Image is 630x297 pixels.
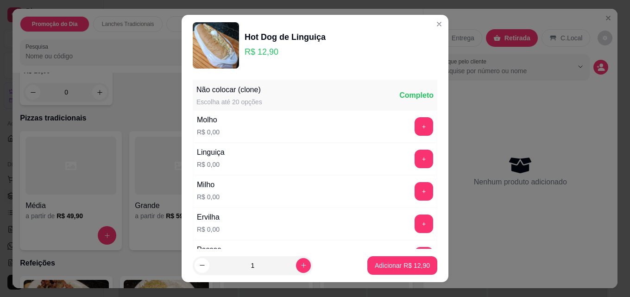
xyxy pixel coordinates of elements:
div: Completo [399,90,434,101]
button: decrease-product-quantity [195,258,209,273]
div: Molho [197,114,220,126]
div: Escolha até 20 opções [196,97,262,107]
div: Milho [197,179,220,190]
div: Não colocar (clone) [196,84,262,95]
p: R$ 0,00 [197,127,220,137]
p: R$ 0,00 [197,192,220,202]
img: product-image [193,22,239,69]
div: Linguiça [197,147,225,158]
button: add [415,247,433,265]
button: add [415,215,433,233]
button: increase-product-quantity [296,258,311,273]
p: Adicionar R$ 12,90 [375,261,430,270]
button: Close [432,17,447,32]
button: add [415,182,433,201]
button: add [415,150,433,168]
div: Passas [197,244,221,255]
p: R$ 0,00 [197,160,225,169]
p: R$ 0,00 [197,225,220,234]
button: add [415,117,433,136]
button: Adicionar R$ 12,90 [367,256,437,275]
p: R$ 12,90 [245,45,326,58]
div: Ervilha [197,212,220,223]
div: Hot Dog de Linguiça [245,31,326,44]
